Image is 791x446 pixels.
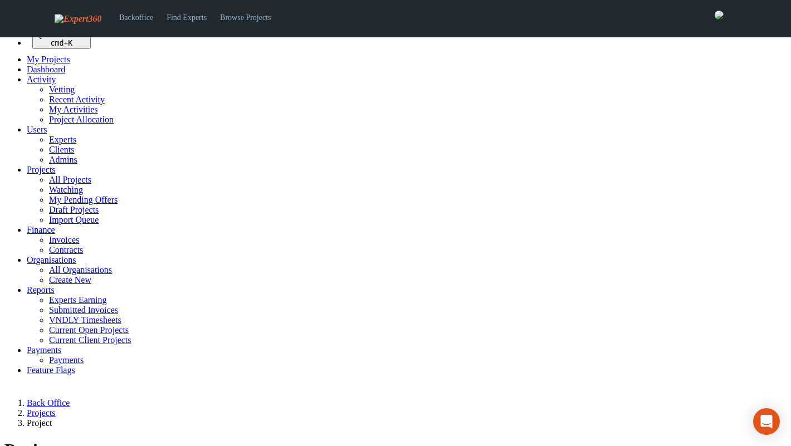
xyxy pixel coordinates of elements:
a: Projects [27,165,56,174]
a: Draft Projects [49,205,99,214]
a: Dashboard [27,65,65,74]
a: Create New [49,275,91,285]
a: Project Allocation [49,115,114,124]
a: Invoices [49,235,79,244]
a: Payments [27,345,61,355]
a: Experts [49,135,76,144]
a: Submitted Invoices [49,305,118,315]
a: Clients [49,145,74,154]
a: Feature Flags [27,365,75,375]
a: Payments [49,355,84,365]
a: My Pending Offers [49,195,118,204]
a: My Activities [49,105,98,114]
a: All Projects [49,175,91,184]
a: Watching [49,185,83,194]
a: Recent Activity [49,95,105,104]
a: Experts Earning [49,295,107,305]
li: Project [27,418,787,428]
a: Projects [27,408,56,418]
div: Open Intercom Messenger [753,408,780,435]
button: Quick search... cmd+K [32,29,91,49]
kbd: K [68,39,72,47]
a: Admins [49,155,77,164]
a: Contracts [49,245,83,254]
a: Organisations [27,255,76,264]
a: Current Client Projects [49,335,131,345]
div: + [37,39,86,47]
a: Users [27,125,47,134]
kbd: cmd [50,39,64,47]
a: Back Office [27,398,70,408]
img: 0421c9a1-ac87-4857-a63f-b59ed7722763-normal.jpeg [715,11,724,19]
a: Activity [27,75,56,84]
img: Expert360 [55,14,101,24]
a: Current Open Projects [49,325,129,335]
a: VNDLY Timesheets [49,315,121,325]
a: Import Queue [49,215,99,224]
a: All Organisations [49,265,112,275]
a: Vetting [49,85,75,94]
a: Finance [27,225,55,234]
a: Reports [27,285,55,295]
a: My Projects [27,55,70,64]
